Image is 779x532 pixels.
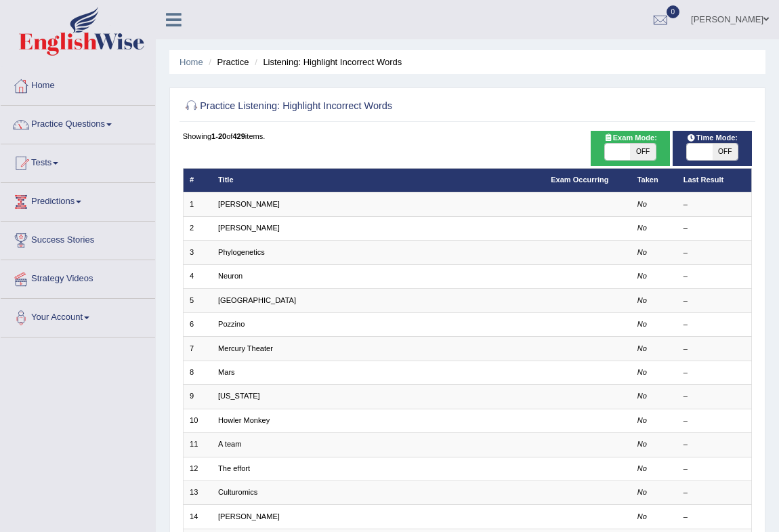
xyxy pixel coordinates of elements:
b: 429 [232,132,245,140]
td: 3 [183,241,212,264]
div: – [683,199,745,210]
a: Mercury Theater [218,344,273,352]
a: Practice Questions [1,106,155,140]
a: [GEOGRAPHIC_DATA] [218,296,296,304]
div: – [683,512,745,523]
a: [PERSON_NAME] [218,512,280,520]
a: Success Stories [1,222,155,255]
span: Exam Mode: [599,132,661,144]
div: – [683,367,745,378]
li: Listening: Highlight Incorrect Words [251,56,402,68]
td: 9 [183,385,212,409]
em: No [637,440,647,448]
li: Practice [205,56,249,68]
div: – [683,271,745,282]
div: Showing of items. [183,131,753,142]
a: The effort [218,464,250,472]
a: Predictions [1,183,155,217]
a: Neuron [218,272,243,280]
em: No [637,224,647,232]
div: – [683,295,745,306]
td: 13 [183,481,212,505]
em: No [637,392,647,400]
div: – [683,319,745,330]
span: Time Mode: [682,132,742,144]
td: 5 [183,289,212,312]
em: No [637,344,647,352]
td: 2 [183,216,212,240]
em: No [637,272,647,280]
h2: Practice Listening: Highlight Incorrect Words [183,98,536,115]
th: Last Result [677,168,752,192]
div: – [683,223,745,234]
em: No [637,416,647,424]
a: Home [180,57,203,67]
td: 14 [183,505,212,529]
em: No [637,368,647,376]
a: [PERSON_NAME] [218,224,280,232]
a: Home [1,67,155,101]
a: [PERSON_NAME] [218,200,280,208]
td: 1 [183,192,212,216]
div: Show exams occurring in exams [591,131,671,166]
td: 4 [183,264,212,288]
a: Your Account [1,299,155,333]
div: – [683,344,745,354]
em: No [637,248,647,256]
td: 11 [183,433,212,457]
em: No [637,512,647,520]
em: No [637,296,647,304]
div: – [683,487,745,498]
div: – [683,247,745,258]
td: 12 [183,457,212,480]
div: – [683,464,745,474]
div: – [683,391,745,402]
td: 7 [183,337,212,361]
td: 10 [183,409,212,432]
th: # [183,168,212,192]
span: OFF [630,144,655,160]
a: Phylogenetics [218,248,265,256]
div: – [683,439,745,450]
em: No [637,200,647,208]
a: Mars [218,368,235,376]
div: – [683,415,745,426]
a: A team [218,440,241,448]
a: Strategy Videos [1,260,155,294]
a: Exam Occurring [551,176,608,184]
a: Culturomics [218,488,257,496]
a: Howler Monkey [218,416,270,424]
span: 0 [667,5,680,18]
a: [US_STATE] [218,392,260,400]
a: Pozzino [218,320,245,328]
em: No [637,488,647,496]
span: OFF [713,144,738,160]
td: 6 [183,312,212,336]
a: Tests [1,144,155,178]
td: 8 [183,361,212,384]
th: Taken [631,168,677,192]
th: Title [212,168,545,192]
em: No [637,464,647,472]
em: No [637,320,647,328]
b: 1-20 [211,132,226,140]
